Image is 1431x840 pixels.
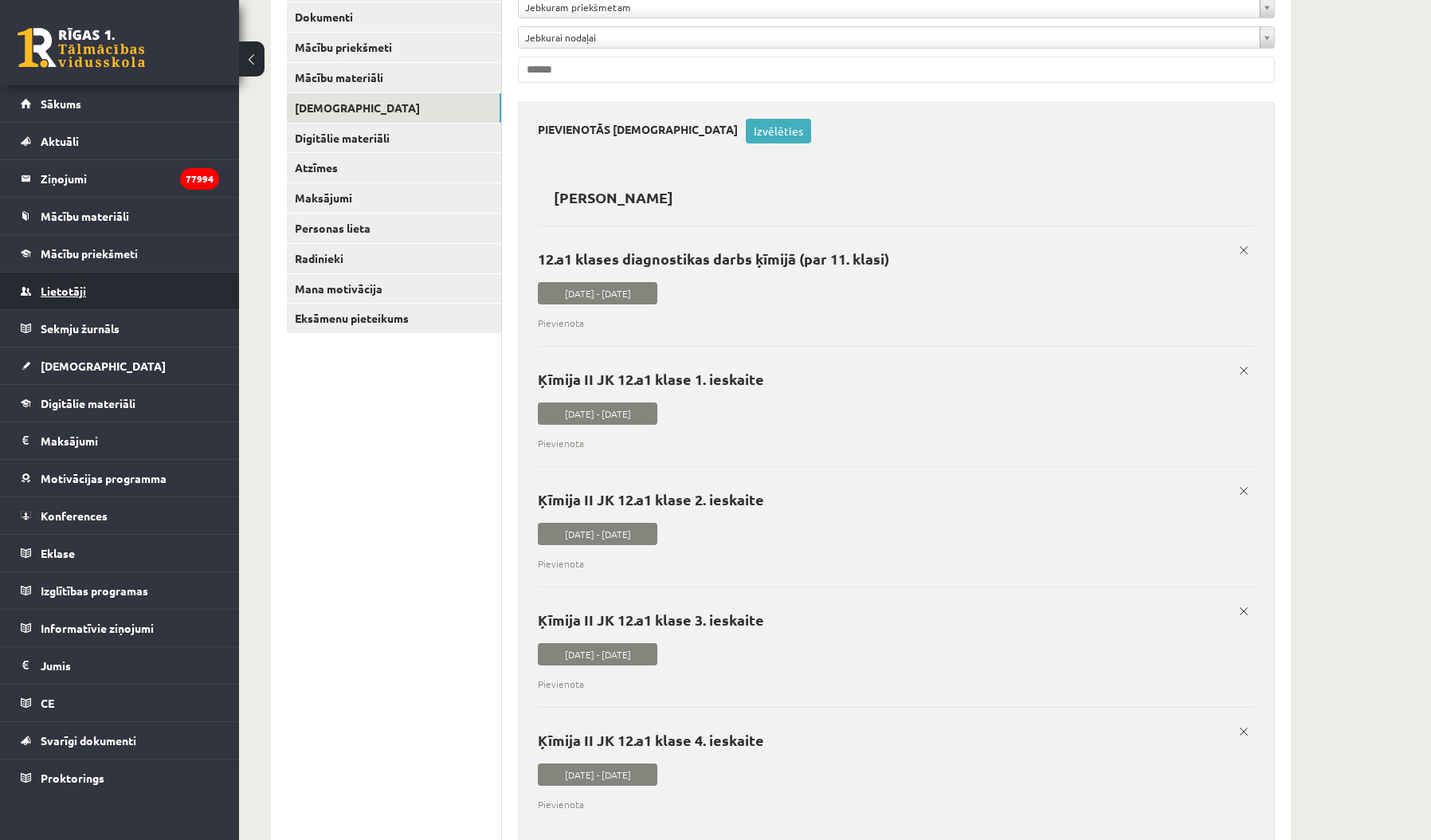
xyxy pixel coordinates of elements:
[41,658,71,673] span: Jumis
[41,359,166,373] span: [DEMOGRAPHIC_DATA]
[538,491,1243,508] p: Ķīmija II JK 12.a1 klase 2. ieskaite
[41,396,135,410] span: Digitālie materiāli
[287,183,501,213] a: Maksājumi
[21,460,219,497] a: Motivācijas programma
[41,96,81,111] span: Sākums
[21,722,219,759] a: Svarīgi dokumenti
[41,209,129,223] span: Mācību materiāli
[287,33,501,62] a: Mācību priekšmeti
[21,422,219,459] a: Maksājumi
[41,733,136,748] span: Svarīgi dokumenti
[21,535,219,571] a: Eklase
[538,316,1243,330] span: Pievienota
[287,304,501,333] a: Eksāmenu pieteikums
[41,546,75,560] span: Eklase
[41,246,138,261] span: Mācību priekšmeti
[287,274,501,304] a: Mana motivācija
[538,119,746,136] h3: Pievienotās [DEMOGRAPHIC_DATA]
[41,508,108,523] span: Konferences
[21,610,219,646] a: Informatīvie ziņojumi
[287,2,501,32] a: Dokumenti
[21,572,219,609] a: Izglītības programas
[538,250,1243,267] p: 12.a1 klases diagnostikas darbs ķīmijā (par 11. klasi)
[41,422,219,459] legend: Maksājumi
[538,611,1243,628] p: Ķīmija II JK 12.a1 klase 3. ieskaite
[21,647,219,684] a: Jumis
[538,732,1243,748] p: Ķīmija II JK 12.a1 klase 4. ieskaite
[519,27,1274,48] a: Jebkurai nodaļai
[287,153,501,183] a: Atzīmes
[538,677,1243,691] span: Pievienota
[41,284,86,298] span: Lietotāji
[21,385,219,422] a: Digitālie materiāli
[287,63,501,92] a: Mācību materiāli
[21,273,219,309] a: Lietotāji
[287,214,501,243] a: Personas lieta
[525,27,1253,48] span: Jebkurai nodaļai
[538,643,657,665] span: [DATE] - [DATE]
[538,523,657,545] span: [DATE] - [DATE]
[41,583,148,598] span: Izglītības programas
[1233,359,1255,382] a: x
[41,134,79,148] span: Aktuāli
[18,28,145,68] a: Rīgas 1. Tālmācības vidusskola
[21,347,219,384] a: [DEMOGRAPHIC_DATA]
[21,160,219,197] a: Ziņojumi77994
[41,621,154,635] span: Informatīvie ziņojumi
[21,123,219,159] a: Aktuāli
[538,371,1243,387] p: Ķīmija II JK 12.a1 klase 1. ieskaite
[287,124,501,153] a: Digitālie materiāli
[538,556,1243,571] span: Pievienota
[180,168,219,190] i: 77994
[41,771,104,785] span: Proktorings
[21,760,219,796] a: Proktorings
[538,763,657,786] span: [DATE] - [DATE]
[287,244,501,273] a: Radinieki
[41,321,120,336] span: Sekmju žurnāls
[538,179,689,216] h2: [PERSON_NAME]
[41,696,54,710] span: CE
[21,235,219,272] a: Mācību priekšmeti
[1233,600,1255,622] a: x
[41,160,219,197] legend: Ziņojumi
[538,797,1243,811] span: Pievienota
[21,85,219,122] a: Sākums
[21,310,219,347] a: Sekmju žurnāls
[287,93,501,123] a: [DEMOGRAPHIC_DATA]
[21,497,219,534] a: Konferences
[41,471,167,485] span: Motivācijas programma
[1233,480,1255,502] a: x
[1233,720,1255,743] a: x
[21,685,219,721] a: CE
[538,436,1243,450] span: Pievienota
[21,198,219,234] a: Mācību materiāli
[1233,239,1255,261] a: x
[746,119,811,143] a: Izvēlēties
[538,282,657,304] span: [DATE] - [DATE]
[538,402,657,425] span: [DATE] - [DATE]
